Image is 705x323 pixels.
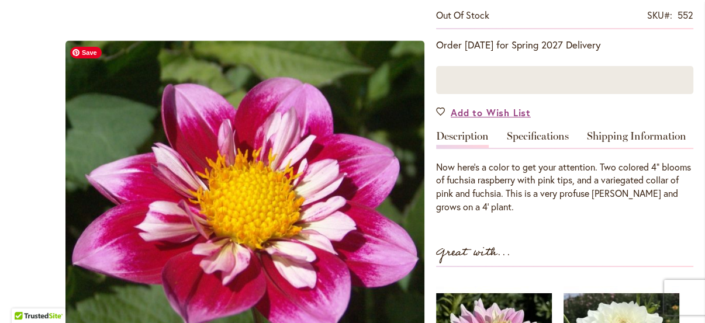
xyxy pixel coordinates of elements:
strong: SKU [647,9,672,21]
span: Save [70,47,102,58]
a: Add to Wish List [436,106,531,119]
div: 552 [678,9,693,22]
div: Now here's a color to get your attention. Two colored 4" blooms of fuchsia raspberry with pink ti... [436,161,693,214]
span: Out of stock [436,9,489,21]
a: Description [436,131,489,148]
span: Add to Wish List [451,106,531,119]
iframe: Launch Accessibility Center [9,282,42,314]
div: Detailed Product Info [436,131,693,214]
p: Order [DATE] for Spring 2027 Delivery [436,38,693,52]
strong: Great with... [436,243,511,262]
a: Shipping Information [587,131,686,148]
a: Specifications [507,131,569,148]
div: Availability [436,9,489,22]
